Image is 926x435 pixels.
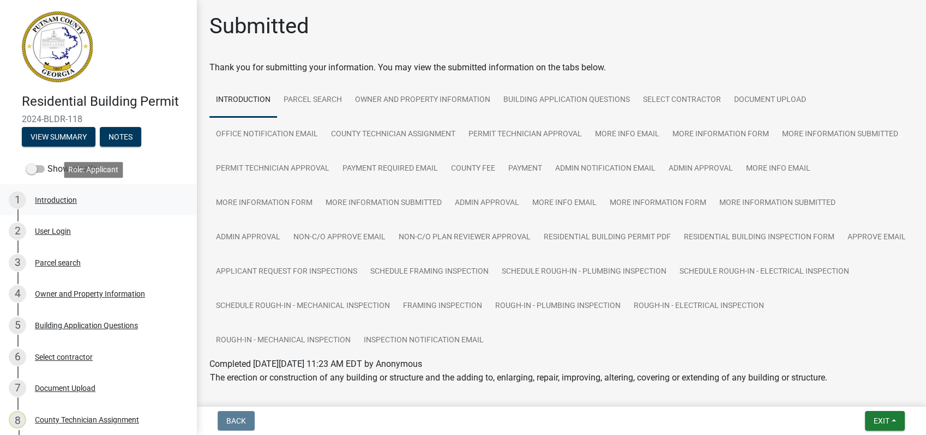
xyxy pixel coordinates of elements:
[209,255,364,289] a: Applicant Request for Inspections
[502,152,549,186] a: Payment
[35,416,139,424] div: County Technician Assignment
[324,117,462,152] a: County Technician Assignment
[727,83,813,118] a: Document Upload
[319,186,448,221] a: More Information Submitted
[537,220,677,255] a: Residential Building Permit PDF
[22,114,175,124] span: 2024-BLDR-118
[364,255,495,289] a: Schedule Framing Inspection
[392,220,537,255] a: Non-C/O Plan Reviewer Approval
[35,384,95,392] div: Document Upload
[209,359,422,369] span: Completed [DATE][DATE] 11:23 AM EDT by Anonymous
[841,220,912,255] a: Approve Email
[336,152,444,186] a: Payment Required Email
[666,117,775,152] a: More Information Form
[357,323,490,358] a: Inspection Notification Email
[22,133,95,142] wm-modal-confirm: Summary
[874,416,889,425] span: Exit
[35,290,145,298] div: Owner and Property Information
[713,186,842,221] a: More Information Submitted
[588,117,666,152] a: More Info Email
[209,371,828,385] td: The erection or construction of any building or structure and the adding to, enlarging, repair, i...
[100,127,141,147] button: Notes
[209,13,309,39] h1: Submitted
[35,322,138,329] div: Building Application Questions
[26,162,97,176] label: Show emails
[549,152,662,186] a: Admin Notification Email
[9,411,26,428] div: 8
[22,94,188,110] h4: Residential Building Permit
[209,83,277,118] a: Introduction
[627,289,771,324] a: Rough-in - Electrical Inspection
[287,220,392,255] a: Non-C/O Approve Email
[636,83,727,118] a: Select contractor
[209,117,324,152] a: Office Notification Email
[9,348,26,366] div: 6
[209,61,913,74] div: Thank you for submitting your information. You may view the submitted information on the tabs below.
[739,152,817,186] a: More Info Email
[9,254,26,271] div: 3
[448,186,526,221] a: Admin Approval
[22,11,93,82] img: Putnam County, Georgia
[497,83,636,118] a: Building Application Questions
[64,162,123,178] div: Role: Applicant
[348,83,497,118] a: Owner and Property Information
[775,117,905,152] a: More Information Submitted
[35,227,71,235] div: User Login
[209,220,287,255] a: Admin Approval
[462,117,588,152] a: Permit Technician Approval
[35,259,81,267] div: Parcel search
[603,186,713,221] a: More Information Form
[9,191,26,209] div: 1
[396,289,489,324] a: Framing Inspection
[226,416,246,425] span: Back
[526,186,603,221] a: More Info Email
[209,152,336,186] a: Permit Technician Approval
[22,127,95,147] button: View Summary
[277,83,348,118] a: Parcel search
[218,411,255,431] button: Back
[444,152,502,186] a: County Fee
[489,289,627,324] a: Rough-in - Plumbing Inspection
[9,222,26,240] div: 2
[662,152,739,186] a: Admin Approval
[677,220,841,255] a: Residential Building Inspection Form
[35,196,77,204] div: Introduction
[209,186,319,221] a: More Information Form
[673,255,856,289] a: Schedule Rough-in - Electrical Inspection
[865,411,905,431] button: Exit
[209,289,396,324] a: Schedule Rough-in - Mechanical Inspection
[209,323,357,358] a: Rough-in - Mechanical Inspection
[495,255,673,289] a: Schedule Rough-in - Plumbing Inspection
[35,353,93,361] div: Select contractor
[9,379,26,397] div: 7
[9,317,26,334] div: 5
[100,133,141,142] wm-modal-confirm: Notes
[9,285,26,303] div: 4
